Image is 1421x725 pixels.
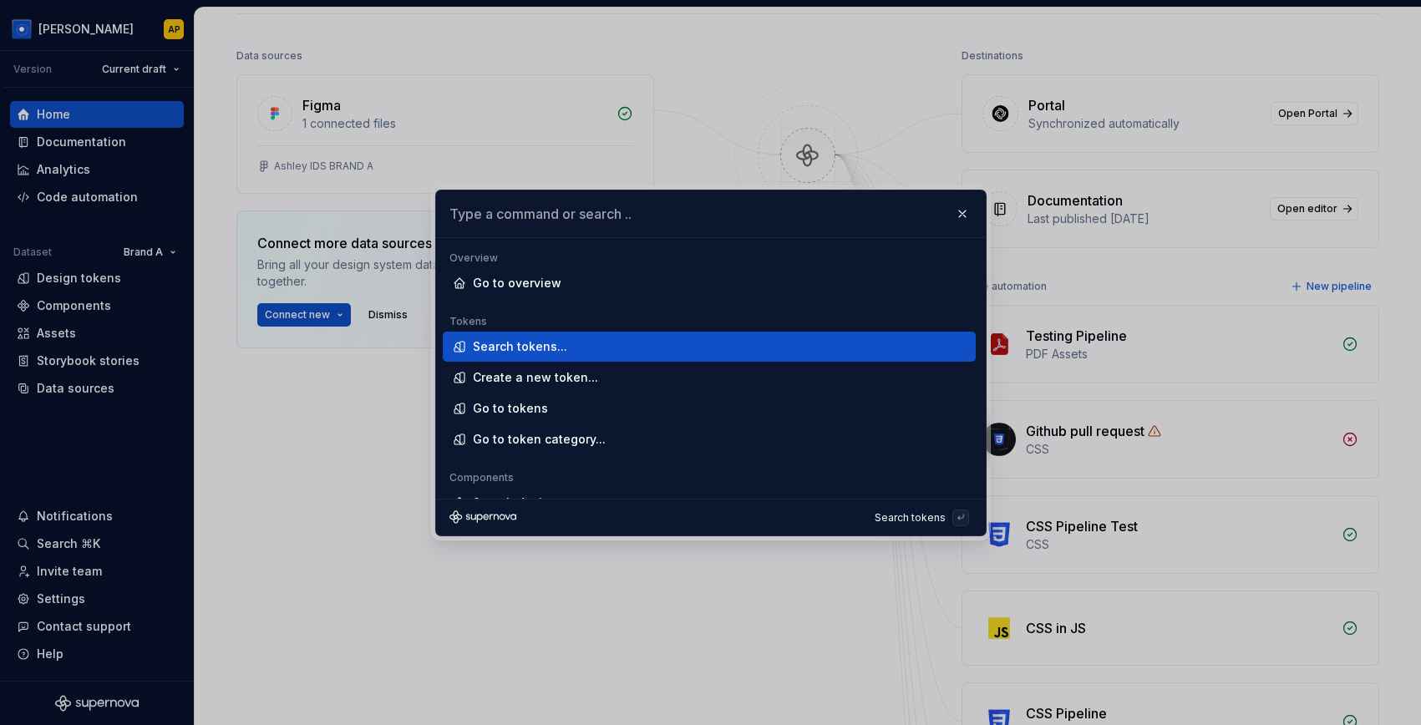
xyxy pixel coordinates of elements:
[443,315,976,328] div: Tokens
[473,431,606,448] div: Go to token category...
[443,471,976,484] div: Components
[473,369,598,386] div: Create a new token...
[449,510,516,524] svg: Supernova Logo
[436,238,986,499] div: Type a command or search ..
[436,190,986,237] input: Type a command or search ..
[473,400,548,417] div: Go to tokens
[473,494,688,511] div: Search design system components...
[443,251,976,265] div: Overview
[473,275,561,292] div: Go to overview
[868,505,972,529] button: Search tokens
[875,510,952,524] div: Search tokens
[473,338,567,355] div: Search tokens...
